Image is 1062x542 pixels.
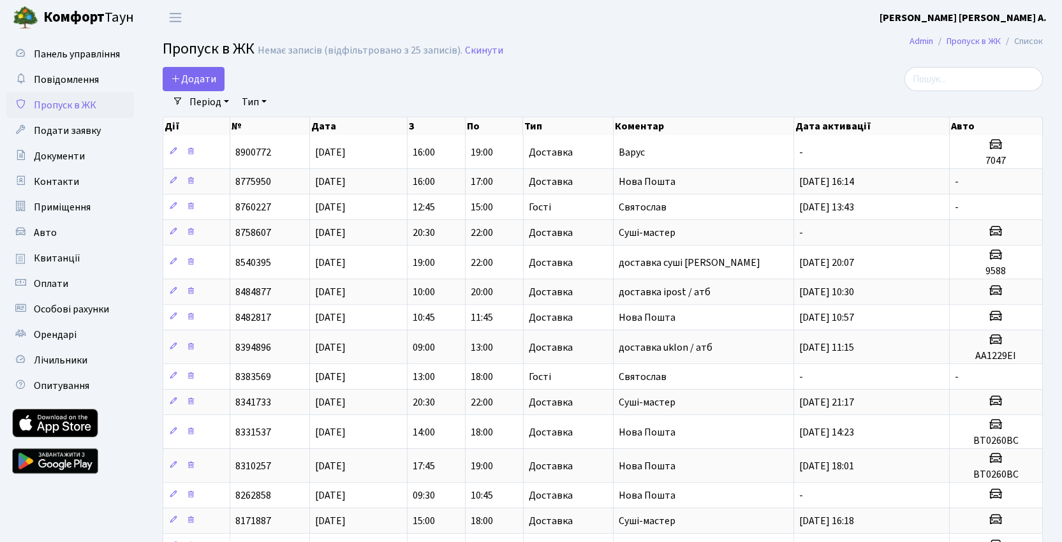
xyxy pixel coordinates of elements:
a: Повідомлення [6,67,134,92]
span: 09:00 [413,341,435,355]
span: Доставка [529,516,573,526]
span: 22:00 [471,256,493,270]
span: Нова Пошта [619,311,675,325]
h5: 9588 [955,265,1037,277]
span: Святослав [619,200,667,214]
span: 20:30 [413,226,435,240]
span: [DATE] [315,425,346,439]
span: - [955,200,959,214]
span: Гості [529,372,551,382]
span: Панель управління [34,47,120,61]
span: [DATE] 11:15 [799,341,854,355]
span: [DATE] [315,175,346,189]
a: Подати заявку [6,118,134,143]
a: Додати [163,67,225,91]
span: доставка uklon / атб [619,341,712,355]
span: Пропуск в ЖК [163,38,254,60]
a: Контакти [6,169,134,194]
span: 8775950 [235,175,271,189]
span: - [799,370,803,384]
span: Нова Пошта [619,488,675,502]
span: 11:45 [471,311,493,325]
span: 22:00 [471,395,493,409]
span: [DATE] [315,226,346,240]
span: Доставка [529,397,573,407]
span: Додати [171,72,216,86]
span: Гості [529,202,551,212]
span: Доставка [529,287,573,297]
span: [DATE] 16:14 [799,175,854,189]
span: 13:00 [413,370,435,384]
span: 12:45 [413,200,435,214]
a: Панель управління [6,41,134,67]
span: Контакти [34,175,79,189]
span: 22:00 [471,226,493,240]
th: Тип [523,117,614,135]
span: Суші-мастер [619,226,675,240]
b: [PERSON_NAME] [PERSON_NAME] А. [880,11,1047,25]
span: Оплати [34,277,68,291]
a: Опитування [6,373,134,399]
span: Таун [43,7,134,29]
span: 09:30 [413,488,435,502]
span: 8482817 [235,311,271,325]
span: 8540395 [235,256,271,270]
h5: ВТ0260ВС [955,469,1037,481]
span: 18:00 [471,425,493,439]
span: 20:30 [413,395,435,409]
b: Комфорт [43,7,105,27]
span: Нова Пошта [619,459,675,473]
a: Скинути [465,45,503,57]
span: Пропуск в ЖК [34,98,96,112]
span: Доставка [529,342,573,353]
th: № [230,117,310,135]
span: [DATE] [315,459,346,473]
span: 20:00 [471,285,493,299]
span: 15:00 [413,514,435,528]
span: - [799,145,803,159]
span: 8171887 [235,514,271,528]
span: Лічильники [34,353,87,367]
span: 17:00 [471,175,493,189]
span: 10:00 [413,285,435,299]
span: 10:45 [413,311,435,325]
h5: ВТ0260ВС [955,435,1037,447]
span: 8341733 [235,395,271,409]
a: Лічильники [6,348,134,373]
span: [DATE] 13:43 [799,200,854,214]
span: 8262858 [235,488,271,502]
span: 8331537 [235,425,271,439]
a: Admin [910,34,933,48]
span: - [799,488,803,502]
img: logo.png [13,5,38,31]
span: доставка суші [PERSON_NAME] [619,256,760,270]
span: 19:00 [413,256,435,270]
span: [DATE] 18:01 [799,459,854,473]
span: - [799,226,803,240]
span: [DATE] [315,200,346,214]
span: доставка ipost / атб [619,285,711,299]
span: 10:45 [471,488,493,502]
span: Подати заявку [34,124,101,138]
span: Особові рахунки [34,302,109,316]
span: Опитування [34,379,89,393]
span: 18:00 [471,514,493,528]
span: Святослав [619,370,667,384]
th: По [466,117,524,135]
span: Доставка [529,258,573,268]
a: Документи [6,143,134,169]
span: [DATE] [315,395,346,409]
span: 8383569 [235,370,271,384]
span: [DATE] [315,311,346,325]
span: [DATE] 20:07 [799,256,854,270]
span: [DATE] 10:30 [799,285,854,299]
h5: AA1229EI [955,350,1037,362]
th: Коментар [614,117,794,135]
span: Доставка [529,147,573,157]
button: Переключити навігацію [159,7,191,28]
a: [PERSON_NAME] [PERSON_NAME] А. [880,10,1047,26]
th: Дії [163,117,230,135]
span: [DATE] [315,370,346,384]
span: 18:00 [471,370,493,384]
span: Суші-мастер [619,395,675,409]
